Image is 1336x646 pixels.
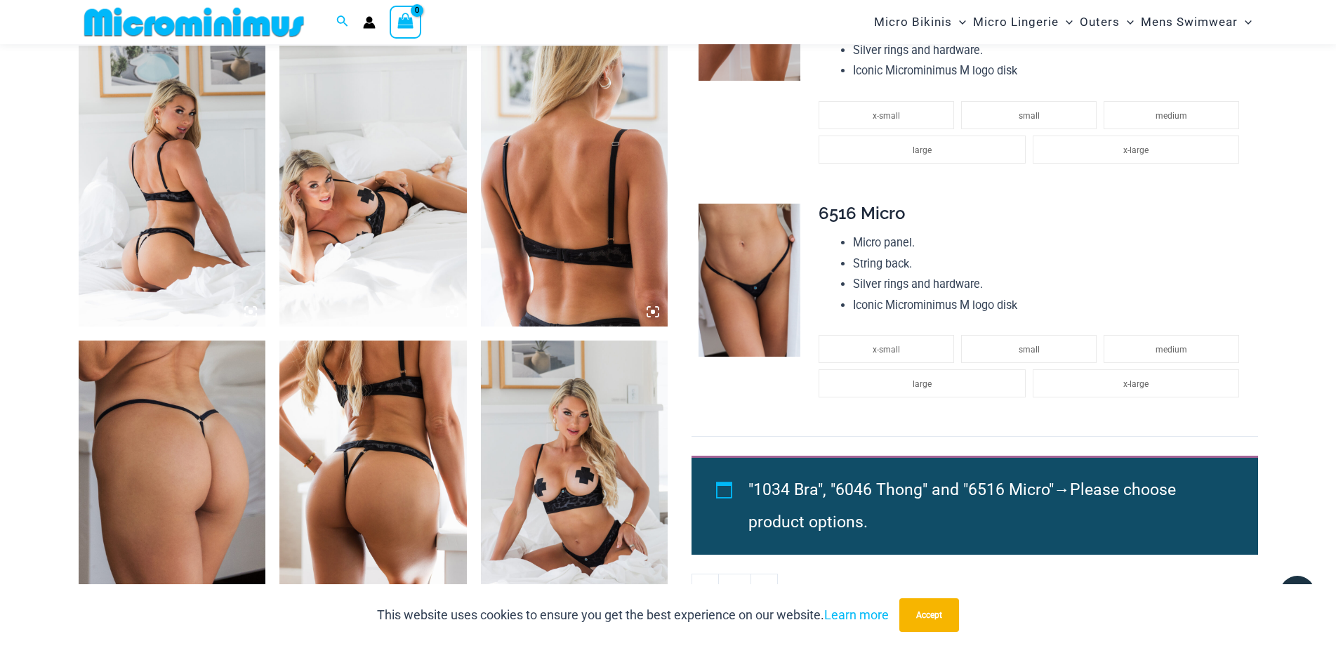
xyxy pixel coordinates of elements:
[481,46,668,327] img: Nights Fall Silver Leopard 1036 Bra
[853,60,1246,81] li: Iconic Microminimus M logo disk
[748,480,1054,499] span: "1034 Bra", "6046 Thong" and "6516 Micro"
[853,40,1246,61] li: Silver rings and hardware.
[961,101,1097,129] li: small
[377,605,889,626] p: This website uses cookies to ensure you get the best experience on our website.
[1123,379,1149,389] span: x-large
[853,253,1246,275] li: String back.
[873,345,900,355] span: x-small
[718,574,751,603] input: Product quantity
[481,341,668,621] img: Nights Fall Silver Leopard 1036 Bra 6046 Thong
[868,2,1258,42] nav: Site Navigation
[1076,4,1137,40] a: OutersMenu ToggleMenu Toggle
[871,4,970,40] a: Micro BikinisMenu ToggleMenu Toggle
[1033,369,1239,397] li: x-large
[363,16,376,29] a: Account icon link
[699,204,800,357] img: Nights Fall Silver Leopard 6516 Micro
[1104,335,1239,363] li: medium
[961,335,1097,363] li: small
[973,4,1059,40] span: Micro Lingerie
[1123,145,1149,155] span: x-large
[853,232,1246,253] li: Micro panel.
[1141,4,1238,40] span: Mens Swimwear
[819,335,954,363] li: x-small
[874,4,952,40] span: Micro Bikinis
[853,274,1246,295] li: Silver rings and hardware.
[1033,136,1239,164] li: x-large
[970,4,1076,40] a: Micro LingerieMenu ToggleMenu Toggle
[819,369,1025,397] li: large
[79,6,310,38] img: MM SHOP LOGO FLAT
[1156,111,1187,121] span: medium
[913,145,932,155] span: large
[873,111,900,121] span: x-small
[952,4,966,40] span: Menu Toggle
[79,46,266,327] img: Nights Fall Silver Leopard 1036 Bra 6046 Thong
[692,574,718,603] a: -
[853,295,1246,316] li: Iconic Microminimus M logo disk
[336,13,349,31] a: Search icon link
[1019,345,1040,355] span: small
[748,474,1226,539] li: →
[279,341,467,621] img: Nights Fall Silver Leopard 1036 Bra 6046 Thong
[1104,101,1239,129] li: medium
[913,379,932,389] span: large
[899,598,959,632] button: Accept
[751,574,778,603] a: +
[1059,4,1073,40] span: Menu Toggle
[819,101,954,129] li: x-small
[79,341,266,621] img: Nights Fall Silver Leopard 6516 Micro
[1019,111,1040,121] span: small
[824,607,889,622] a: Learn more
[1137,4,1255,40] a: Mens SwimwearMenu ToggleMenu Toggle
[1238,4,1252,40] span: Menu Toggle
[1120,4,1134,40] span: Menu Toggle
[819,203,905,223] span: 6516 Micro
[390,6,422,38] a: View Shopping Cart, empty
[1080,4,1120,40] span: Outers
[1156,345,1187,355] span: medium
[279,46,467,327] img: Nights Fall Silver Leopard 1036 Bra 6046 Thong
[819,136,1025,164] li: large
